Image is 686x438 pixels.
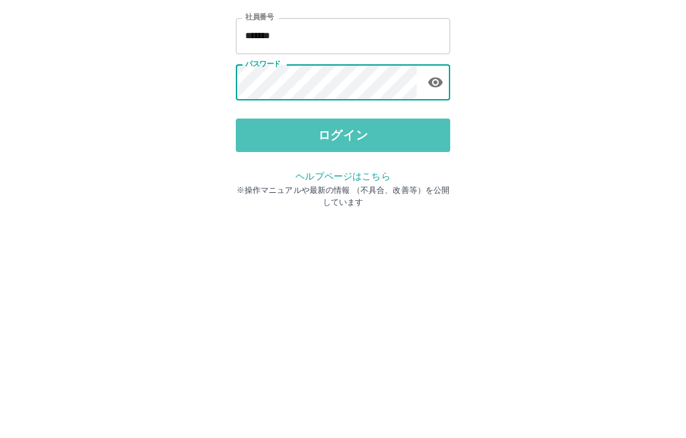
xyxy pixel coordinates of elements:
label: 社員番号 [245,125,273,135]
button: ログイン [236,232,450,265]
p: ※操作マニュアルや最新の情報 （不具合、改善等）を公開しています [236,297,450,321]
label: パスワード [245,172,281,182]
a: ヘルプページはこちら [295,284,390,295]
h2: ログイン [299,84,387,110]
